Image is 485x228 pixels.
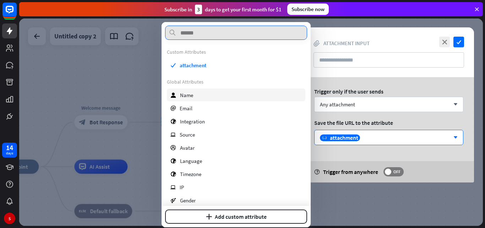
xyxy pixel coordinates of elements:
i: arrow_down [450,102,458,107]
div: Custom Attributes [167,49,305,55]
span: Email [180,105,192,112]
button: plusAdd custom attribute [165,210,307,224]
span: attachment [180,62,206,69]
span: attachment [330,134,358,141]
span: Trigger from anywhere [323,168,378,175]
i: plus [206,214,212,219]
i: variable [322,136,327,140]
i: ip [170,185,176,190]
i: globe [170,171,176,177]
i: globe [170,119,176,124]
button: Open LiveChat chat widget [6,3,27,24]
i: check [453,37,464,47]
i: check [170,63,176,68]
span: Language [180,158,202,164]
span: Name [180,92,193,99]
i: gender [170,198,176,203]
i: help [314,169,320,175]
div: S [4,213,15,224]
div: Subscribe in days to get your first month for $1 [164,5,282,14]
span: IP [180,184,184,191]
i: globe [170,158,176,164]
div: days [6,151,13,156]
i: email [170,106,176,111]
div: Global Attributes [167,79,305,85]
i: user [170,92,176,98]
div: 14 [6,144,13,151]
span: Integration [180,118,205,125]
span: Avatar [180,144,195,151]
div: 3 [195,5,202,14]
span: OFF [391,169,402,175]
div: Subscribe now [287,4,329,15]
div: Trigger only if the user sends [314,88,463,95]
i: close [439,37,450,47]
a: 14 days [2,143,17,158]
div: Save the file URL to the attribute [314,119,463,126]
span: Attachment input [323,40,370,47]
span: Any attachment [320,101,355,108]
span: Gender [180,197,196,204]
span: Timezone [180,171,201,177]
i: ip [170,132,176,137]
i: profile [170,145,176,150]
span: Source [180,131,195,138]
i: arrow_down [450,136,458,140]
i: block_attachment [314,40,320,47]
